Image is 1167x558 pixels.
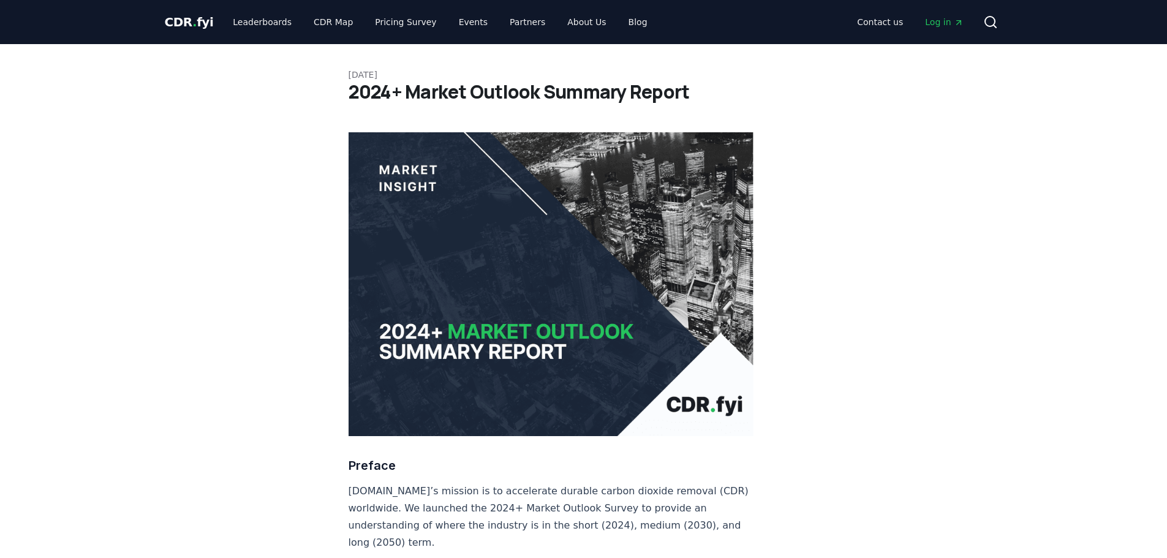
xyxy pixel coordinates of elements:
[449,11,497,33] a: Events
[915,11,973,33] a: Log in
[925,16,963,28] span: Log in
[192,15,197,29] span: .
[619,11,657,33] a: Blog
[165,13,214,31] a: CDR.fyi
[223,11,657,33] nav: Main
[349,456,754,475] h3: Preface
[349,69,819,81] p: [DATE]
[165,15,214,29] span: CDR fyi
[349,483,754,551] p: [DOMAIN_NAME]’s mission is to accelerate durable carbon dioxide removal (CDR) worldwide. We launc...
[349,132,754,436] img: blog post image
[557,11,616,33] a: About Us
[349,81,819,103] h1: 2024+ Market Outlook Summary Report
[304,11,363,33] a: CDR Map
[847,11,973,33] nav: Main
[847,11,913,33] a: Contact us
[365,11,446,33] a: Pricing Survey
[500,11,555,33] a: Partners
[223,11,301,33] a: Leaderboards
